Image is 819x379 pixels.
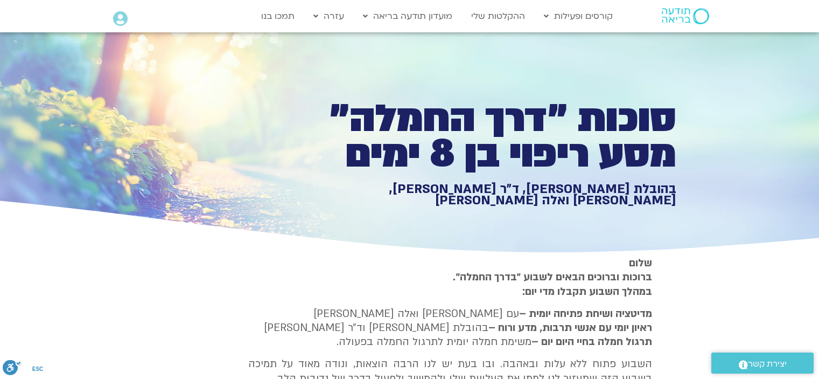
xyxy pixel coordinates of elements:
[248,307,652,349] p: עם [PERSON_NAME] ואלה [PERSON_NAME] בהובלת [PERSON_NAME] וד״ר [PERSON_NAME] משימת חמלה יומית לתרג...
[662,8,709,24] img: תודעה בריאה
[519,307,652,321] strong: מדיטציה ושיחת פתיחה יומית –
[711,353,814,374] a: יצירת קשר
[256,6,300,26] a: תמכו בנו
[629,256,652,270] strong: שלום
[748,357,787,371] span: יצירת קשר
[531,335,652,349] b: תרגול חמלה בחיי היום יום –
[538,6,618,26] a: קורסים ופעילות
[303,183,676,206] h1: בהובלת [PERSON_NAME], ד״ר [PERSON_NAME], [PERSON_NAME] ואלה [PERSON_NAME]
[303,101,676,172] h1: סוכות ״דרך החמלה״ מסע ריפוי בן 8 ימים
[453,270,652,298] strong: ברוכות וברוכים הבאים לשבוע ״בדרך החמלה״. במהלך השבוע תקבלו מדי יום:
[358,6,458,26] a: מועדון תודעה בריאה
[308,6,349,26] a: עזרה
[488,321,652,335] b: ראיון יומי עם אנשי תרבות, מדע ורוח –
[466,6,530,26] a: ההקלטות שלי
